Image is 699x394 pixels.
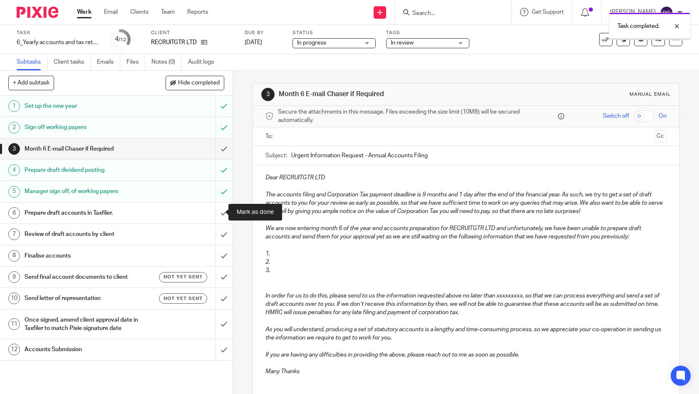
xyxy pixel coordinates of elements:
[391,40,414,46] span: In review
[97,54,120,70] a: Emails
[25,271,146,283] h1: Send final account documents to client
[297,40,326,46] span: In progress
[25,164,146,176] h1: Prepare draft dividend posting
[25,100,146,112] h1: Set up the new year
[151,38,197,47] p: RECRUITGTR LTD
[151,54,182,70] a: Notes (0)
[265,293,661,316] em: In order for us to do this, please send to us the information requested above no later than xxxxx...
[265,151,287,160] label: Subject:
[188,54,220,70] a: Audit logs
[261,88,275,101] div: 3
[8,164,20,176] div: 4
[25,185,146,198] h1: Manager sign off, of working papers
[654,130,667,143] button: Cc
[17,54,47,70] a: Subtasks
[25,292,146,305] h1: Send letter of representation
[25,207,146,219] h1: Prepare draft accounts in Taxfiler.
[245,40,262,45] span: [DATE]
[265,259,270,265] em: 2.
[265,175,325,181] em: Dear RECRUITGTR LTD
[17,7,58,18] img: Pixie
[265,192,664,215] em: The accounts filing and Corporation Tax payment deadline is 9 months and 1 day after the end of t...
[25,143,146,155] h1: Month 6 E-mail Chaser if Required
[8,186,20,198] div: 5
[265,369,300,374] em: Many Thanks
[25,121,146,134] h1: Sign off working papers
[130,8,149,16] a: Clients
[178,80,220,87] span: Hide completed
[8,100,20,112] div: 1
[278,108,556,125] span: Secure the attachments in this message. Files exceeding the size limit (10MB) will be secured aut...
[164,295,203,302] span: Not yet sent
[8,228,20,240] div: 7
[8,143,20,155] div: 3
[659,112,667,120] span: On
[265,132,275,141] label: To:
[279,90,483,99] h1: Month 6 E-mail Chaser if Required
[245,30,282,36] label: Due by
[25,314,146,335] h1: Once signed, amend client approval date in Taxfiler to match Pixie signature date
[265,327,662,341] em: As you will understand, producing a set of statutory accounts is a lengthy and time-consuming pro...
[54,54,91,70] a: Client tasks
[630,91,671,98] div: Manual email
[8,207,20,219] div: 6
[166,76,224,90] button: Hide completed
[25,228,146,240] h1: Review of draft accounts by client
[119,37,126,42] small: /12
[25,250,146,262] h1: Finalise accounts
[603,112,629,120] span: Switch off
[8,271,20,283] div: 9
[77,8,92,16] a: Work
[115,35,126,44] div: 4
[8,122,20,134] div: 2
[25,343,146,356] h1: Accounts Submission
[164,273,203,280] span: Not yet sent
[17,30,100,36] label: Task
[617,22,659,30] p: Task completed.
[126,54,145,70] a: Files
[292,30,376,36] label: Status
[17,38,100,47] div: 6_Yearly accounts and tax return
[265,251,270,257] em: 1.
[265,268,270,273] em: 3.
[161,8,175,16] a: Team
[8,76,54,90] button: + Add subtask
[8,292,20,304] div: 10
[151,30,234,36] label: Client
[8,344,20,355] div: 12
[660,6,673,19] img: svg%3E
[265,352,519,358] em: If you are having any difficulties in providing the above, please reach out to me as soon as poss...
[8,318,20,330] div: 11
[265,225,642,240] em: We are now entering month 6 of the year end accounts preparation for RECRUITGTR LTD and unfortuna...
[187,8,208,16] a: Reports
[104,8,118,16] a: Email
[8,250,20,262] div: 8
